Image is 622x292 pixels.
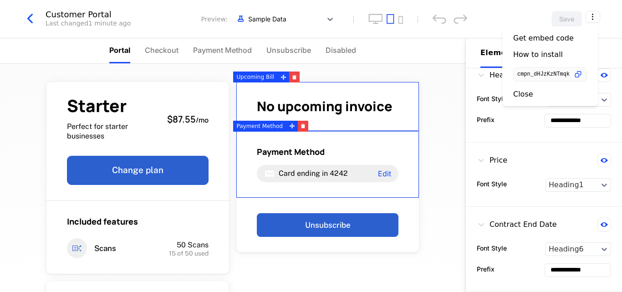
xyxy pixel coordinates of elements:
[513,50,563,59] div: How to install
[67,238,87,258] i: entitlements
[177,241,209,249] span: 50 Scans
[67,122,160,141] span: Perfect for starter businesses
[257,146,325,157] span: Payment Method
[67,156,209,185] button: Change plan
[330,169,348,178] span: 4242
[167,113,196,125] span: $87.55
[169,250,209,256] span: 15 of 50 used
[264,168,275,179] i: visa
[257,213,398,237] button: Unsubscribe
[67,97,160,114] span: Starter
[517,72,570,77] span: cmpn_dHJzKzNTmqk
[502,26,598,106] div: Select action
[513,90,533,99] div: Close
[279,169,328,178] span: Card ending in
[513,34,574,43] div: Get embed code
[513,67,587,82] button: cmpn_dHJzKzNTmqk
[257,97,393,115] span: No upcoming invoice
[67,216,138,227] span: Included features
[196,115,209,125] sub: / mo
[94,243,116,254] span: Scans
[378,170,391,177] span: Edit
